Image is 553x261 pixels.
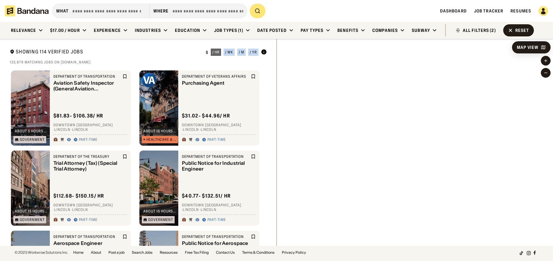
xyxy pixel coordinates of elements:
[216,251,235,254] a: Contact Us
[182,234,250,239] div: Department of Transportation
[53,113,103,119] div: $ 81.83 - $106.38 / hr
[337,28,358,33] div: Benefits
[135,28,161,33] div: Industries
[143,129,176,133] div: about 15 hours ago
[50,28,80,33] div: $17.00 / hour
[15,129,48,133] div: about 5 hours ago
[301,28,323,33] div: Pay Types
[372,28,398,33] div: Companies
[182,74,250,79] div: Department of Veterans Affairs
[225,50,233,54] div: / wk
[108,251,125,254] a: Post a job
[182,80,250,86] div: Purchasing Agent
[11,28,36,33] div: Relevance
[53,203,127,212] div: Downtown [GEOGRAPHIC_DATA] · Lincoln · Lincoln
[79,137,97,142] div: Part-time
[242,251,275,254] a: Terms & Conditions
[132,251,152,254] a: Search Jobs
[10,49,201,56] div: Showing 114 Verified Jobs
[91,251,101,254] a: About
[182,203,256,212] div: Downtown [GEOGRAPHIC_DATA] · Lincoln · Lincoln
[5,5,49,16] img: Bandana logotype
[143,209,176,213] div: about 15 hours ago
[15,251,68,254] div: © 2025 Workwise Solutions Inc.
[53,154,121,159] div: Department of the Treasury
[73,251,84,254] a: Home
[142,73,156,87] img: Department of Veterans Affairs logo
[53,240,121,246] div: Aerospace Engineer
[20,138,45,141] div: Government
[53,74,121,79] div: Department of Transportation
[175,28,200,33] div: Education
[160,251,178,254] a: Resources
[10,68,267,246] div: grid
[214,28,243,33] div: Job Types (1)
[15,209,48,213] div: about 15 hours ago
[53,234,121,239] div: Department of Transportation
[282,251,306,254] a: Privacy Policy
[239,50,244,54] div: / m
[182,240,250,252] div: Public Notice for Aerospace Engineer
[148,218,173,222] div: Government
[53,160,121,172] div: Trial Attorney (Tax) (Special Trial Attorney)
[94,28,121,33] div: Experience
[182,193,231,199] div: $ 40.77 - $132.51 / hr
[412,28,430,33] div: Subway
[515,28,529,32] div: Reset
[207,218,226,222] div: Part-time
[185,251,209,254] a: Free Tax Filing
[510,8,531,14] a: Resumes
[440,8,467,14] a: Dashboard
[20,218,45,222] div: Government
[79,218,97,222] div: Part-time
[474,8,503,14] a: Job Tracker
[153,8,169,14] div: Where
[53,123,127,132] div: Downtown [GEOGRAPHIC_DATA] · Lincoln · Lincoln
[10,60,267,65] div: 133,979 matching jobs on [DOMAIN_NAME]
[463,28,496,32] div: ALL FILTERS (2)
[56,8,69,14] div: what
[182,154,250,159] div: Department of Transportation
[206,50,208,55] div: $
[257,28,287,33] div: Date Posted
[517,45,538,49] div: Map View
[146,138,176,141] div: Healthcare & Mental Health
[212,50,220,54] div: / hr
[53,193,104,199] div: $ 112.68 - $150.15 / hr
[182,113,230,119] div: $ 31.02 - $44.96 / hr
[182,123,256,132] div: Downtown [GEOGRAPHIC_DATA] · Lincoln · Lincoln
[53,80,121,92] div: Aviation Safety Inspector (General Aviation Operations)
[207,137,226,142] div: Part-time
[250,50,257,54] div: / yr
[182,160,250,172] div: Public Notice for Industrial Engineer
